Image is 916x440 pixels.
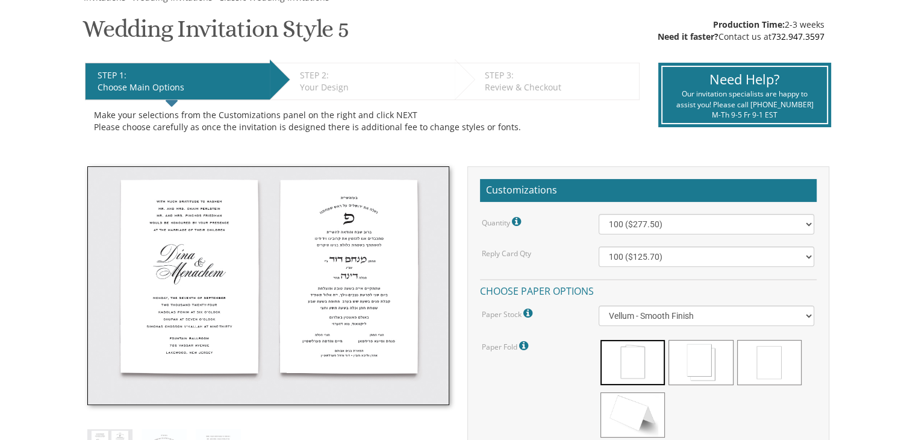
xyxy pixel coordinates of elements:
[482,214,524,230] label: Quantity
[300,69,449,81] div: STEP 2:
[98,69,264,81] div: STEP 1:
[94,109,631,133] div: Make your selections from the Customizations panel on the right and click NEXT Please choose care...
[671,89,818,119] div: Our invitation specialists are happy to assist you! Please call [PHONE_NUMBER] M-Th 9-5 Fr 9-1 EST
[300,81,449,93] div: Your Design
[482,338,531,354] label: Paper Fold
[480,279,817,300] h4: Choose paper options
[482,248,531,259] label: Reply Card Qty
[87,166,449,405] img: style5_thumb.jpg
[658,31,718,42] span: Need it faster?
[671,70,818,89] div: Need Help?
[485,81,633,93] div: Review & Checkout
[485,69,633,81] div: STEP 3:
[482,306,535,321] label: Paper Stock
[771,31,824,42] a: 732.947.3597
[83,16,349,51] h1: Wedding Invitation Style 5
[713,19,785,30] span: Production Time:
[658,19,824,43] div: 2-3 weeks Contact us at
[480,179,817,202] h2: Customizations
[98,81,264,93] div: Choose Main Options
